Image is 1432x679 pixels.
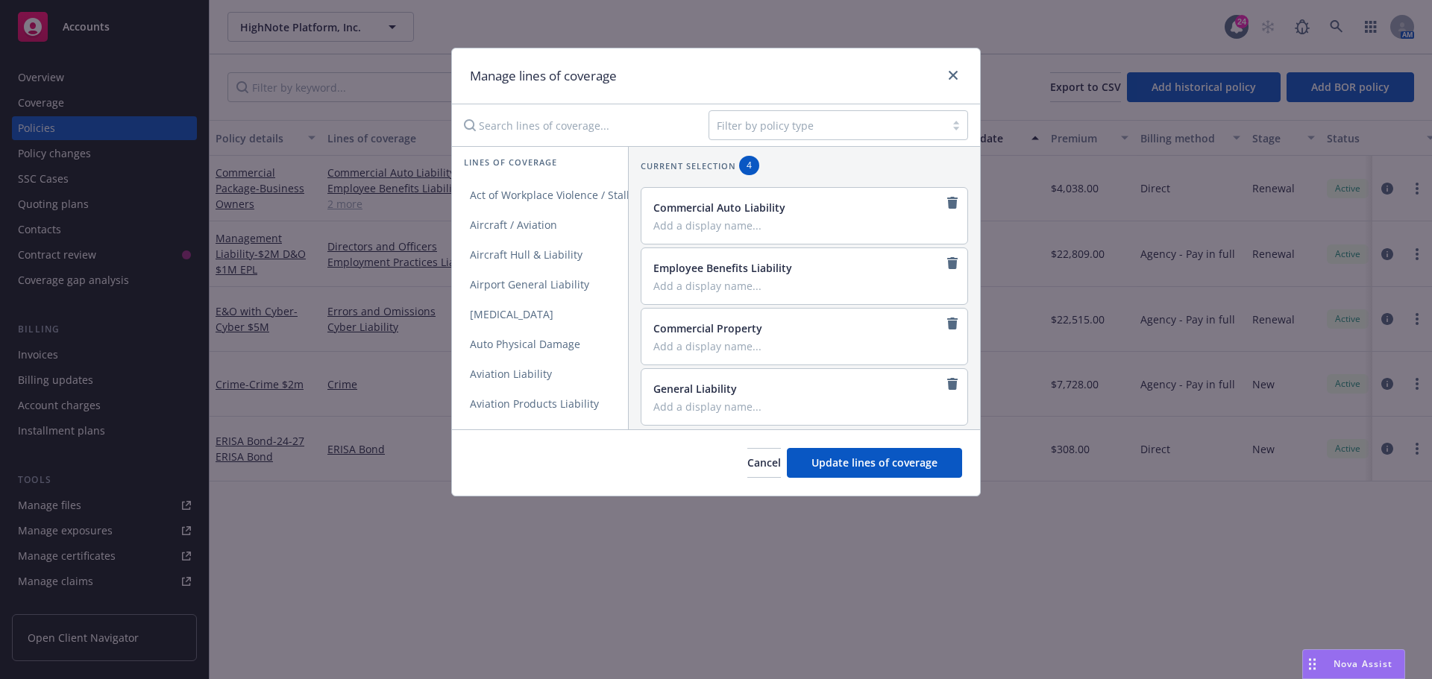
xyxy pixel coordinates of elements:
div: Commercial Auto Liability [653,200,952,215]
input: Add a display name... [653,339,952,353]
button: Update lines of coverage [787,448,962,478]
div: Employee Benefits Liability [653,260,952,276]
span: [MEDICAL_DATA] [452,307,571,321]
span: 4 [745,159,753,172]
span: Auto Physical Damage [452,337,598,351]
a: close [944,66,962,84]
div: General Liability [653,381,952,397]
span: Act of Workplace Violence / Stalking Threat [452,188,701,202]
a: remove [943,375,961,393]
button: Cancel [747,448,781,478]
span: Aviation Products Liability [452,397,617,411]
span: Cancel [747,455,781,470]
a: remove [943,315,961,332]
input: Add a display name... [653,218,952,232]
input: Search lines of coverage... [455,110,697,140]
span: Airport General Liability [452,277,607,291]
span: Aviation Liability [452,367,570,381]
div: Commercial Property [653,320,952,336]
a: remove [943,194,961,212]
span: Nova Assist [1334,657,1392,670]
span: Update lines of coverage [811,455,938,470]
input: Add a display name... [653,399,952,413]
h1: Manage lines of coverage [470,66,617,86]
span: Lines of coverage [464,156,557,168]
div: Drag to move [1303,650,1322,678]
span: Blanket Accident [452,426,571,440]
a: remove [943,254,961,272]
span: Aircraft / Aviation [452,218,575,232]
button: Nova Assist [1302,649,1405,679]
span: Aircraft Hull & Liability [452,247,600,262]
input: Add a display name... [653,279,952,292]
span: Current selection [641,160,736,172]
